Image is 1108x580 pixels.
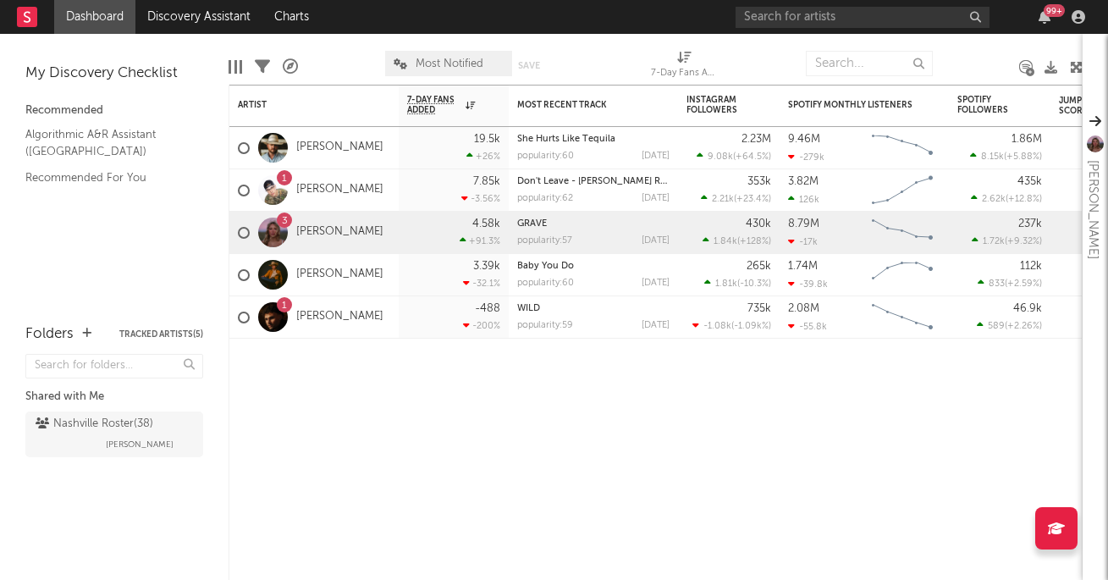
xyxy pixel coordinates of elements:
[1020,261,1042,272] div: 112k
[119,330,203,339] button: Tracked Artists(5)
[1006,152,1039,162] span: +5.88 %
[788,194,819,205] div: 126k
[712,195,734,204] span: 2.21k
[788,236,818,247] div: -17k
[25,324,74,345] div: Folders
[741,134,771,145] div: 2.23M
[25,387,203,407] div: Shared with Me
[971,193,1042,204] div: ( )
[788,279,828,290] div: -39.8k
[25,354,203,378] input: Search for folders...
[463,320,500,331] div: -200 %
[747,176,771,187] div: 353k
[474,134,500,145] div: 19.5k
[229,42,242,91] div: Edit Columns
[25,101,203,121] div: Recommended
[736,195,769,204] span: +23.4 %
[864,212,940,254] svg: Chart title
[296,268,383,282] a: [PERSON_NAME]
[788,176,819,187] div: 3.82M
[283,42,298,91] div: A&R Pipeline
[982,195,1006,204] span: 2.62k
[978,278,1042,289] div: ( )
[460,235,500,246] div: +91.3 %
[642,279,670,288] div: [DATE]
[642,321,670,330] div: [DATE]
[517,321,573,330] div: popularity: 59
[983,237,1005,246] span: 1.72k
[1008,195,1039,204] span: +12.8 %
[642,236,670,246] div: [DATE]
[736,152,769,162] span: +64.5 %
[517,194,573,203] div: popularity: 62
[517,279,574,288] div: popularity: 60
[255,42,270,91] div: Filters
[517,177,670,186] div: Don't Leave - Jolene Remix
[788,303,819,314] div: 2.08M
[1012,134,1042,145] div: 1.86M
[517,304,540,313] a: WILD
[407,95,461,115] span: 7-Day Fans Added
[517,177,681,186] a: Don't Leave - [PERSON_NAME] Remix
[1018,218,1042,229] div: 237k
[788,261,818,272] div: 1.74M
[517,262,574,271] a: Baby You Do
[988,322,1005,331] span: 589
[463,278,500,289] div: -32.1 %
[981,152,1004,162] span: 8.15k
[517,236,572,246] div: popularity: 57
[788,134,820,145] div: 9.46M
[1007,322,1039,331] span: +2.26 %
[642,152,670,161] div: [DATE]
[864,127,940,169] svg: Chart title
[1017,176,1042,187] div: 435k
[25,64,203,84] div: My Discovery Checklist
[740,237,769,246] span: +128 %
[517,152,574,161] div: popularity: 60
[296,183,383,197] a: [PERSON_NAME]
[970,151,1042,162] div: ( )
[25,125,186,160] a: Algorithmic A&R Assistant ([GEOGRAPHIC_DATA])
[517,304,670,313] div: WILD
[296,141,383,155] a: [PERSON_NAME]
[746,218,771,229] div: 430k
[1013,303,1042,314] div: 46.9k
[25,412,203,457] a: Nashville Roster(38)[PERSON_NAME]
[788,152,824,163] div: -279k
[806,51,933,76] input: Search...
[518,61,540,70] button: Save
[1007,237,1039,246] span: +9.32 %
[416,58,483,69] span: Most Notified
[864,169,940,212] svg: Chart title
[747,303,771,314] div: 735k
[714,237,737,246] span: 1.84k
[25,168,186,187] a: Recommended For You
[788,100,915,110] div: Spotify Monthly Listeners
[651,64,719,84] div: 7-Day Fans Added (7-Day Fans Added)
[651,42,719,91] div: 7-Day Fans Added (7-Day Fans Added)
[238,100,365,110] div: Artist
[106,434,174,455] span: [PERSON_NAME]
[466,151,500,162] div: +26 %
[296,225,383,240] a: [PERSON_NAME]
[989,279,1005,289] span: 833
[747,261,771,272] div: 265k
[715,279,737,289] span: 1.81k
[1039,10,1050,24] button: 99+
[734,322,769,331] span: -1.09k %
[1059,96,1101,116] div: Jump Score
[1007,279,1039,289] span: +2.59 %
[788,218,819,229] div: 8.79M
[788,321,827,332] div: -55.8k
[708,152,733,162] span: 9.08k
[36,414,153,434] div: Nashville Roster ( 38 )
[740,279,769,289] span: -10.3 %
[697,151,771,162] div: ( )
[1083,160,1103,259] div: [PERSON_NAME]
[472,218,500,229] div: 4.58k
[1044,4,1065,17] div: 99 +
[475,303,500,314] div: -488
[686,95,746,115] div: Instagram Followers
[517,262,670,271] div: Baby You Do
[517,135,670,144] div: She Hurts Like Tequila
